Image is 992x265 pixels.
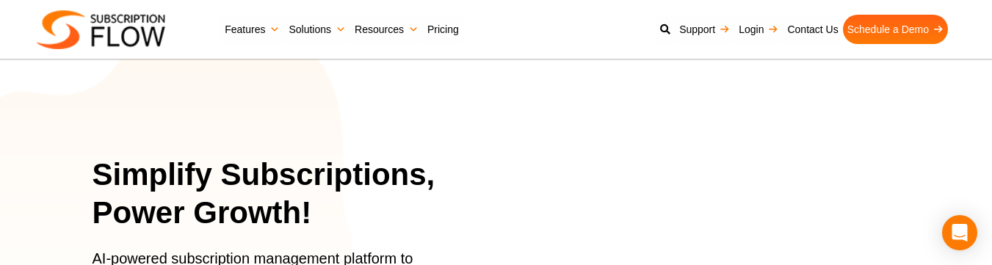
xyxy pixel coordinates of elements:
[284,15,350,44] a: Solutions
[783,15,842,44] a: Contact Us
[423,15,463,44] a: Pricing
[93,156,458,233] h1: Simplify Subscriptions, Power Growth!
[37,10,165,49] img: Subscriptionflow
[675,15,734,44] a: Support
[220,15,284,44] a: Features
[734,15,783,44] a: Login
[843,15,948,44] a: Schedule a Demo
[350,15,423,44] a: Resources
[942,215,977,250] div: Open Intercom Messenger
